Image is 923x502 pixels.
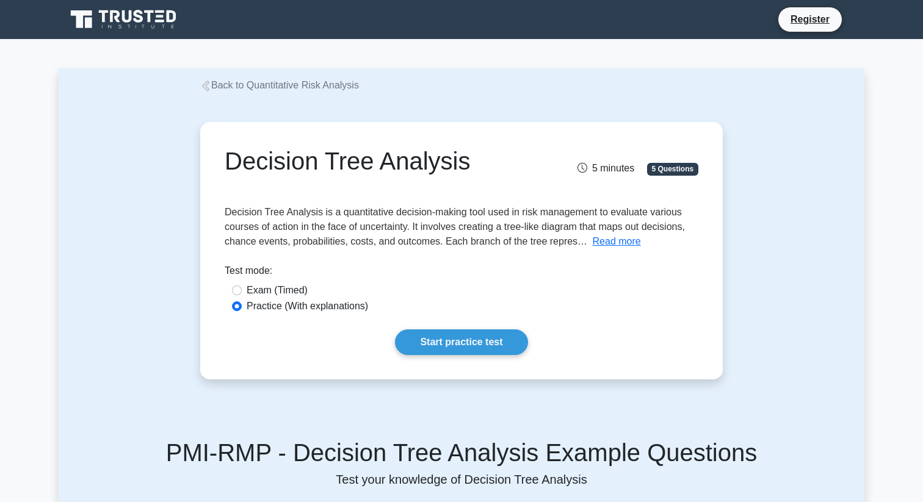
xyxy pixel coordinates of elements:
[395,329,527,355] a: Start practice test
[577,163,634,173] span: 5 minutes
[225,264,698,283] div: Test mode:
[73,472,850,487] p: Test your knowledge of Decision Tree Analysis
[783,12,837,27] a: Register
[247,283,308,298] label: Exam (Timed)
[593,234,641,249] button: Read more
[73,438,850,467] h5: PMI-RMP - Decision Tree Analysis Example Questions
[225,207,685,246] span: Decision Tree Analysis is a quantitative decision-making tool used in risk management to evaluate...
[247,299,368,314] label: Practice (With explanations)
[647,163,698,175] span: 5 Questions
[225,146,535,176] h1: Decision Tree Analysis
[200,80,359,90] a: Back to Quantitative Risk Analysis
